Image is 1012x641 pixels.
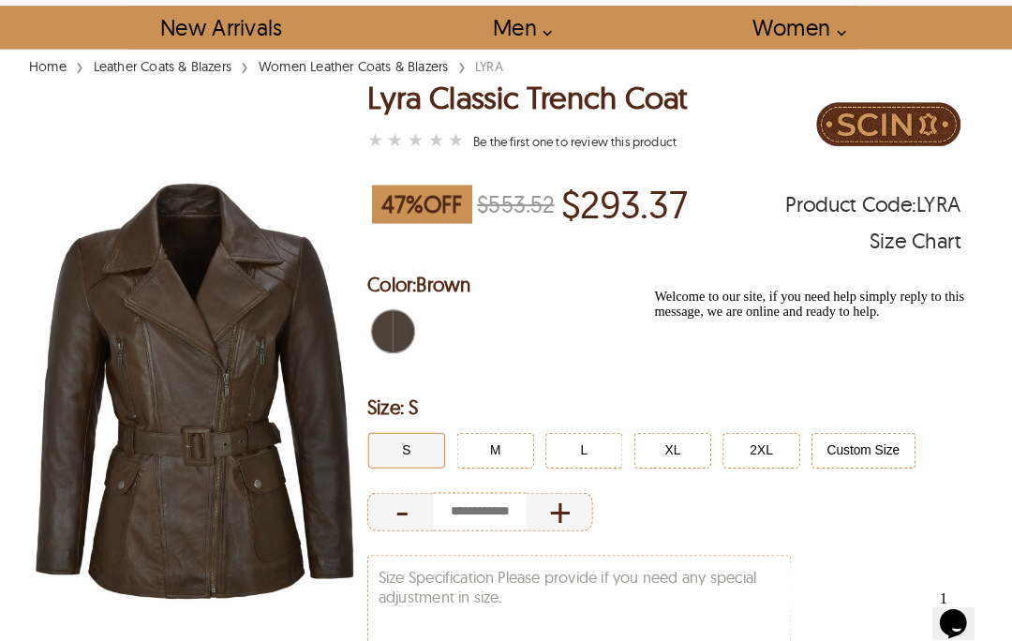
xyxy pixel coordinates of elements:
[384,297,435,348] div: Brown
[384,127,399,146] label: 1 rating
[487,130,685,145] a: Lyra Classic Trench Coat }
[539,479,603,516] div: Increase Quantity of Item
[51,172,384,589] img: Womens Classic Mid Length Brown Trench Coat by SCIN
[491,185,566,213] strike: $553.52
[432,264,484,288] span: Brown
[384,125,483,151] a: Lyra Classic Trench Coat }
[791,189,961,208] span: Product Code: LYRA
[443,127,458,146] label: 4 rating
[384,479,449,516] div: Decrease Quantity of Item
[101,48,109,81] span: ›
[737,6,860,48] a: Shop Women Leather Jackets
[933,566,993,622] iframe: chat widget
[404,127,419,146] label: 2 rating
[7,7,345,37] div: Welcome to our site, if you need help simply reply to this message, we are online and ready to help.
[261,48,269,81] span: ›
[821,79,961,163] img: Brand Logo PDP Image
[7,7,309,37] span: Welcome to our site, if you need help simply reply to this message, we are online and ready to help.
[484,6,574,48] a: shop men's leather jackets
[389,180,486,217] span: 47 % OFF
[573,177,695,220] p: Price of $293.37
[51,56,97,73] a: Home
[385,541,796,634] textarea: Size Specification Please provide if you need any special adjustment in size.
[424,127,439,146] label: 3 rating
[113,56,257,73] a: Leather Coats & Blazers
[484,55,521,74] div: LYRA
[558,421,632,455] button: Click to select L
[385,421,460,455] button: Click to select S
[384,378,961,415] h2: Selected Filter by Size: S
[472,48,480,81] span: ›
[821,79,961,168] a: Brand Logo PDP Image
[656,274,993,557] iframe: chat widget
[644,421,719,455] button: Click to select XL
[274,56,468,73] a: Women Leather Coats & Blazers
[384,258,961,295] h2: Selected Color: by Brown
[384,79,695,112] h1: Lyra Classic Trench Coat
[471,421,546,455] button: Click to select M
[161,6,321,48] a: Shop New Arrivals
[463,127,478,146] label: 5 rating
[872,225,961,244] div: Size Chart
